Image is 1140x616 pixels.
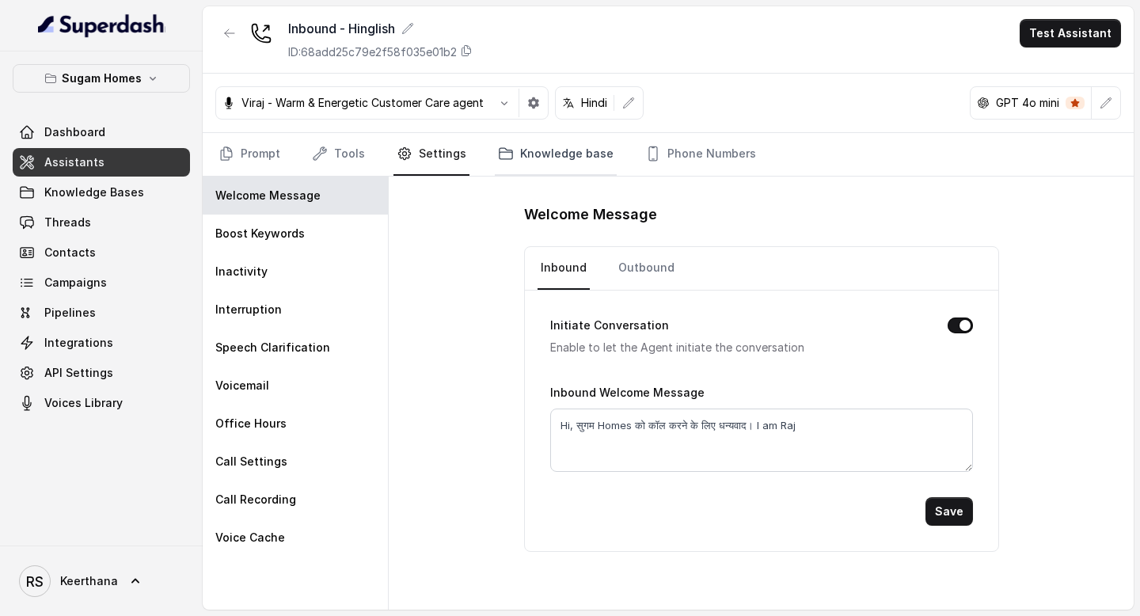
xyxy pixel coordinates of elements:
p: Call Recording [215,492,296,508]
nav: Tabs [538,247,986,290]
a: Threads [13,208,190,237]
span: Threads [44,215,91,230]
span: Voices Library [44,395,123,411]
p: Sugam Homes [62,69,142,88]
p: Inactivity [215,264,268,279]
h1: Welcome Message [524,202,999,227]
span: Pipelines [44,305,96,321]
a: Integrations [13,329,190,357]
a: Voices Library [13,389,190,417]
p: ID: 68add25c79e2f58f035e01b2 [288,44,457,60]
a: Prompt [215,133,283,176]
a: Pipelines [13,298,190,327]
p: Interruption [215,302,282,318]
div: Inbound - Hinglish [288,19,473,38]
a: API Settings [13,359,190,387]
text: RS [26,573,44,590]
p: Viraj - Warm & Energetic Customer Care agent [241,95,484,111]
textarea: Hi, सुगम Homes को कॉल करने के लिए धन्यवाद। I am Raj [550,409,973,472]
button: Test Assistant [1020,19,1121,48]
span: Integrations [44,335,113,351]
span: Keerthana [60,573,118,589]
a: Campaigns [13,268,190,297]
label: Inbound Welcome Message [550,386,705,399]
a: Assistants [13,148,190,177]
p: Call Settings [215,454,287,470]
p: Voice Cache [215,530,285,546]
p: Speech Clarification [215,340,330,356]
button: Save [925,497,973,526]
a: Inbound [538,247,590,290]
button: Sugam Homes [13,64,190,93]
p: Welcome Message [215,188,321,203]
a: Outbound [615,247,678,290]
a: Contacts [13,238,190,267]
span: Assistants [44,154,104,170]
span: Dashboard [44,124,105,140]
p: Hindi [581,95,607,111]
p: Office Hours [215,416,287,432]
span: Knowledge Bases [44,184,144,200]
span: Contacts [44,245,96,260]
svg: openai logo [977,97,990,109]
a: Tools [309,133,368,176]
p: Enable to let the Agent initiate the conversation [550,338,922,357]
a: Knowledge Bases [13,178,190,207]
a: Keerthana [13,559,190,603]
p: Boost Keywords [215,226,305,241]
img: light.svg [38,13,165,38]
a: Phone Numbers [642,133,759,176]
label: Initiate Conversation [550,316,669,335]
p: GPT 4o mini [996,95,1059,111]
a: Settings [393,133,469,176]
span: API Settings [44,365,113,381]
span: Campaigns [44,275,107,291]
nav: Tabs [215,133,1121,176]
p: Voicemail [215,378,269,394]
a: Dashboard [13,118,190,146]
a: Knowledge base [495,133,617,176]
